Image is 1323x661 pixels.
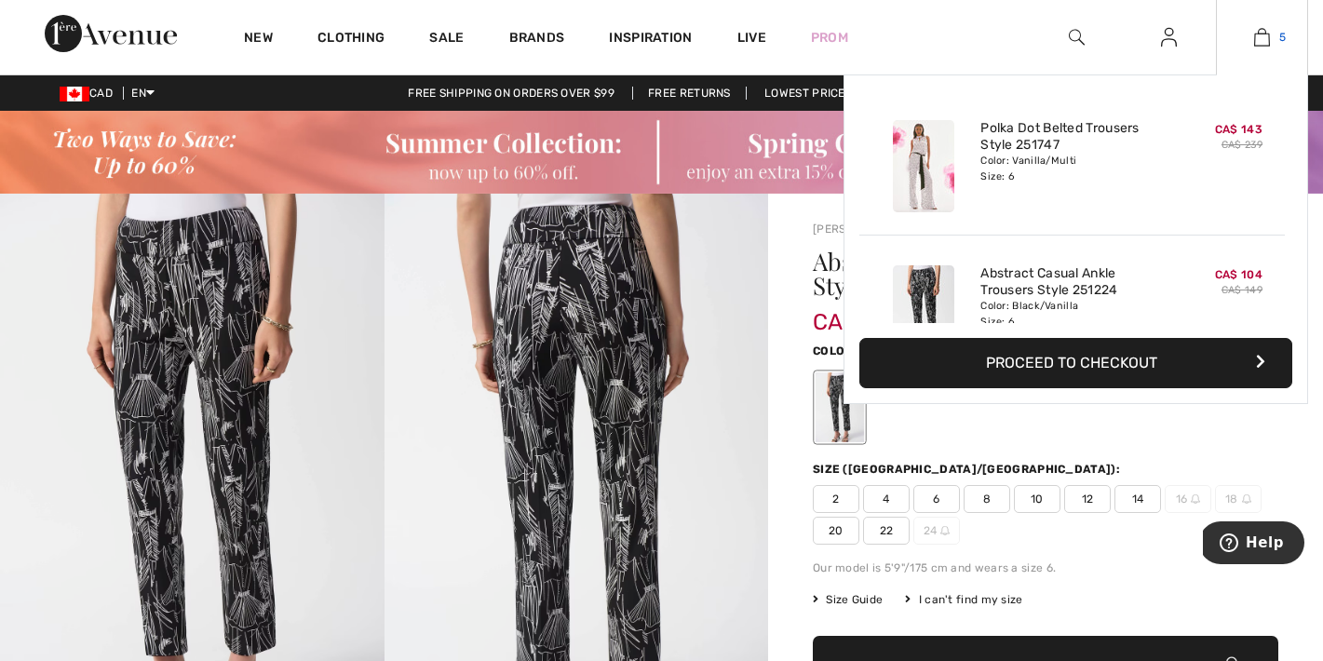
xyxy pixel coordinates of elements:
span: Size Guide [813,591,883,608]
span: CAD [60,87,120,100]
img: ring-m.svg [940,526,950,535]
div: Color: Vanilla/Multi Size: 6 [980,154,1164,183]
a: Free shipping on orders over $99 [393,87,629,100]
img: 1ère Avenue [45,15,177,52]
a: Prom [811,28,848,47]
span: 18 [1215,485,1262,513]
span: 24 [913,517,960,545]
img: Polka Dot Belted Trousers Style 251747 [893,120,954,212]
span: Color: [813,344,857,357]
span: 12 [1064,485,1111,513]
span: EN [131,87,155,100]
span: 8 [964,485,1010,513]
a: [PERSON_NAME] [813,223,906,236]
img: Abstract Casual Ankle Trousers Style 251224 [893,265,954,357]
span: Inspiration [609,30,692,49]
img: My Bag [1254,26,1270,48]
a: New [244,30,273,49]
span: 20 [813,517,859,545]
div: I can't find my size [905,591,1022,608]
span: 4 [863,485,910,513]
span: CA$ 143 [1215,123,1262,136]
iframe: Opens a widget where you can find more information [1203,521,1304,568]
span: 22 [863,517,910,545]
span: 5 [1279,29,1286,46]
a: Free Returns [632,87,747,100]
a: Polka Dot Belted Trousers Style 251747 [980,120,1164,154]
img: Canadian Dollar [60,87,89,101]
span: 14 [1114,485,1161,513]
s: CA$ 239 [1222,139,1262,151]
span: CA$ 104 [1215,268,1262,281]
a: Abstract Casual Ankle Trousers Style 251224 [980,265,1164,299]
div: Color: Black/Vanilla Size: 6 [980,299,1164,329]
img: search the website [1069,26,1085,48]
span: CA$ 104 [813,290,901,335]
div: Black/Vanilla [816,372,864,442]
span: 10 [1014,485,1060,513]
div: Our model is 5'9"/175 cm and wears a size 6. [813,560,1278,576]
img: ring-m.svg [1242,494,1251,504]
a: Sale [429,30,464,49]
a: Clothing [317,30,385,49]
img: ring-m.svg [1191,494,1200,504]
a: Sign In [1146,26,1192,49]
a: Brands [509,30,565,49]
a: 5 [1217,26,1307,48]
button: Proceed to Checkout [859,338,1292,388]
img: My Info [1161,26,1177,48]
span: 6 [913,485,960,513]
div: Size ([GEOGRAPHIC_DATA]/[GEOGRAPHIC_DATA]): [813,461,1124,478]
a: Lowest Price Guarantee [749,87,930,100]
a: Live [737,28,766,47]
s: CA$ 149 [1222,284,1262,296]
h1: Abstract Casual Ankle Trousers Style 251224 [813,250,1201,298]
span: 2 [813,485,859,513]
span: 16 [1165,485,1211,513]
